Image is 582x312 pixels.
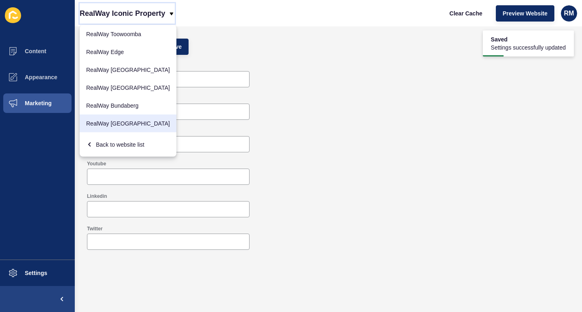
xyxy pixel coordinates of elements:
[450,9,482,17] span: Clear Cache
[80,43,176,61] a: RealWay Edge
[491,35,566,43] span: Saved
[503,9,547,17] span: Preview Website
[80,61,176,79] a: RealWay [GEOGRAPHIC_DATA]
[491,43,566,52] span: Settings successfully updated
[80,3,165,24] p: RealWay Iconic Property
[80,79,176,97] a: RealWay [GEOGRAPHIC_DATA]
[496,5,554,22] button: Preview Website
[80,115,176,132] a: RealWay [GEOGRAPHIC_DATA]
[564,9,574,17] span: RM
[86,137,170,152] div: Back to website list
[87,160,106,167] label: Youtube
[87,225,102,232] label: Twitter
[80,25,176,43] a: RealWay Toowoomba
[80,97,176,115] a: RealWay Bundaberg
[443,5,489,22] button: Clear Cache
[87,193,107,199] label: Linkedin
